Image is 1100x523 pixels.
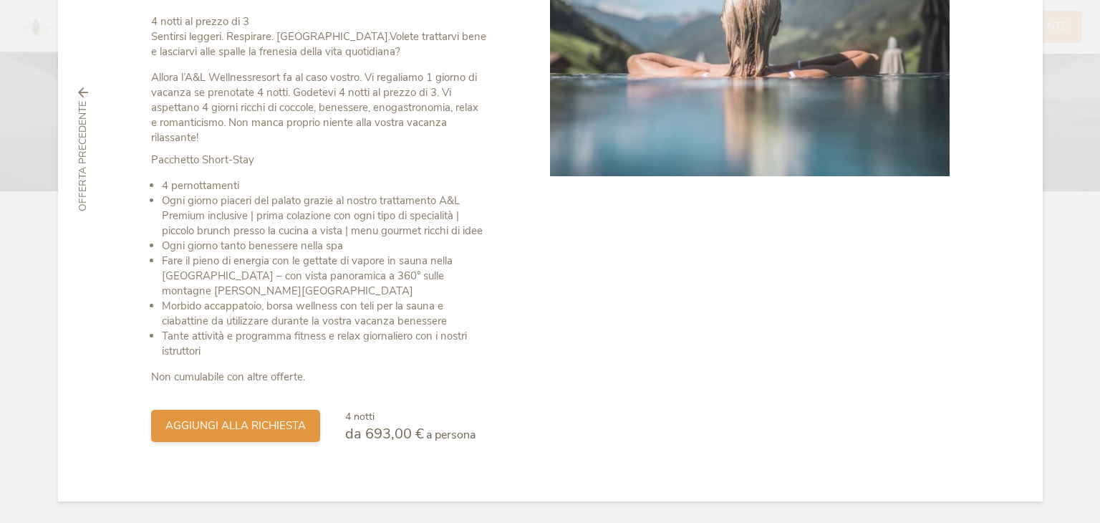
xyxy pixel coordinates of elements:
li: 4 pernottamenti [162,178,486,193]
span: da 693,00 € [345,424,424,443]
p: Allora l’A&L Wellnessresort fa al caso vostro. Vi regaliamo 1 giorno di vacanza se prenotate 4 no... [151,70,486,145]
strong: Volete trattarvi bene e lasciarvi alle spalle la frenesia della vita quotidiana? [151,29,486,59]
strong: Pacchetto Short-Stay [151,153,254,167]
li: Fare il pieno di energia con le gettate di vapore in sauna nella [GEOGRAPHIC_DATA] – con vista pa... [162,254,486,299]
li: Morbido accappatoio, borsa wellness con teli per la sauna e ciabattine da utilizzare durante la v... [162,299,486,329]
span: aggiungi alla richiesta [165,418,306,433]
span: 4 notti [345,410,375,423]
strong: Non cumulabile con altre offerte. [151,370,305,384]
li: Ogni giorno piaceri del palato grazie al nostro trattamento A&L Premium inclusive | prima colazio... [162,193,486,239]
p: Sentirsi leggeri. Respirare. [GEOGRAPHIC_DATA]. [151,14,486,59]
li: Tante attività e programma fitness e relax giornaliero con i nostri istruttori [162,329,486,359]
strong: 4 notti al prezzo di 3 [151,14,249,29]
span: a persona [426,427,476,443]
span: Offerta precedente [76,101,90,211]
li: Ogni giorno tanto benessere nella spa [162,239,486,254]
